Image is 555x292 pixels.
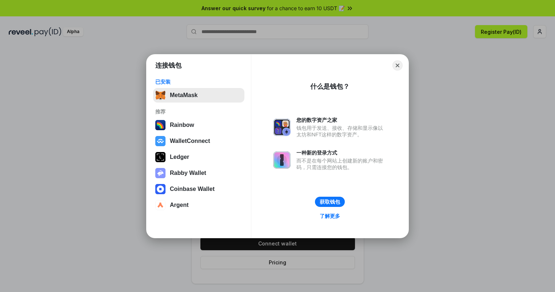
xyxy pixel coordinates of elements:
div: Rabby Wallet [170,170,206,176]
div: WalletConnect [170,138,210,144]
button: Close [392,60,403,71]
img: svg+xml,%3Csvg%20width%3D%2228%22%20height%3D%2228%22%20viewBox%3D%220%200%2028%2028%22%20fill%3D... [155,136,165,146]
div: 一种新的登录方式 [296,149,387,156]
button: Rabby Wallet [153,166,244,180]
button: WalletConnect [153,134,244,148]
button: Ledger [153,150,244,164]
button: Coinbase Wallet [153,182,244,196]
img: svg+xml,%3Csvg%20xmlns%3D%22http%3A%2F%2Fwww.w3.org%2F2000%2Fsvg%22%20fill%3D%22none%22%20viewBox... [273,151,291,169]
img: svg+xml,%3Csvg%20xmlns%3D%22http%3A%2F%2Fwww.w3.org%2F2000%2Fsvg%22%20fill%3D%22none%22%20viewBox... [273,119,291,136]
div: 推荐 [155,108,242,115]
img: svg+xml,%3Csvg%20width%3D%2228%22%20height%3D%2228%22%20viewBox%3D%220%200%2028%2028%22%20fill%3D... [155,184,165,194]
img: svg+xml,%3Csvg%20fill%3D%22none%22%20height%3D%2233%22%20viewBox%3D%220%200%2035%2033%22%20width%... [155,90,165,100]
img: svg+xml,%3Csvg%20width%3D%22120%22%20height%3D%22120%22%20viewBox%3D%220%200%20120%20120%22%20fil... [155,120,165,130]
div: Argent [170,202,189,208]
div: 钱包用于发送、接收、存储和显示像以太坊和NFT这样的数字资产。 [296,125,387,138]
div: Rainbow [170,122,194,128]
button: 获取钱包 [315,197,345,207]
a: 了解更多 [315,211,344,221]
img: svg+xml,%3Csvg%20xmlns%3D%22http%3A%2F%2Fwww.w3.org%2F2000%2Fsvg%22%20width%3D%2228%22%20height%3... [155,152,165,162]
div: 而不是在每个网站上创建新的账户和密码，只需连接您的钱包。 [296,157,387,171]
div: 了解更多 [320,213,340,219]
div: MetaMask [170,92,197,99]
div: 已安装 [155,79,242,85]
div: Coinbase Wallet [170,186,215,192]
button: Argent [153,198,244,212]
div: 获取钱包 [320,199,340,205]
h1: 连接钱包 [155,61,181,70]
div: 什么是钱包？ [310,82,350,91]
button: MetaMask [153,88,244,103]
img: svg+xml,%3Csvg%20width%3D%2228%22%20height%3D%2228%22%20viewBox%3D%220%200%2028%2028%22%20fill%3D... [155,200,165,210]
div: Ledger [170,154,189,160]
div: 您的数字资产之家 [296,117,387,123]
button: Rainbow [153,118,244,132]
img: svg+xml,%3Csvg%20xmlns%3D%22http%3A%2F%2Fwww.w3.org%2F2000%2Fsvg%22%20fill%3D%22none%22%20viewBox... [155,168,165,178]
